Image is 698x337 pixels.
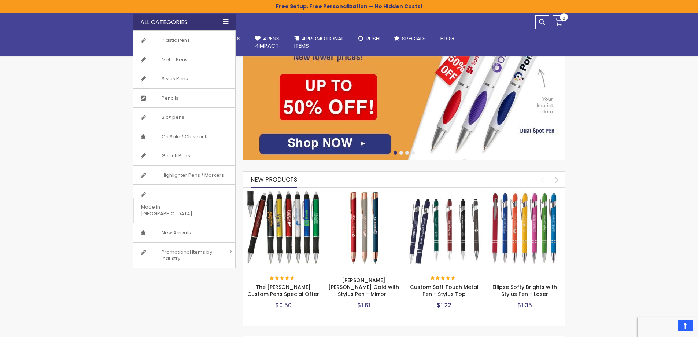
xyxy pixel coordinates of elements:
div: 100% [270,276,295,281]
span: Metal Pens [154,50,195,69]
span: 4Pens 4impact [255,34,280,50]
span: 0 [562,15,565,22]
span: Bic® pens [154,108,192,127]
a: Ellipse Softy Brights with Stylus Pen - Laser [492,283,557,298]
a: Stylus Pens [133,69,235,88]
span: Blog [440,34,455,42]
a: Crosby Softy Rose Gold with Stylus Pen - Mirror Laser [327,191,400,197]
a: Blog [433,30,462,47]
a: The [PERSON_NAME] Custom Pens Special Offer [247,283,319,298]
img: Ellipse Softy Brights with Stylus Pen - Laser [488,191,561,265]
a: Highlighter Pens / Markers [133,166,235,185]
span: 4PROMOTIONAL ITEMS [294,34,344,50]
div: next [550,173,563,186]
a: [PERSON_NAME] [PERSON_NAME] Gold with Stylus Pen - Mirror… [328,276,399,298]
a: The Barton Custom Pens Special Offer [247,191,320,197]
a: Specials [387,30,433,47]
span: Rush [366,34,380,42]
span: New Products [251,175,297,184]
a: 4Pens4impact [248,30,287,54]
span: Gel Ink Pens [154,146,197,165]
span: $1.35 [517,301,532,309]
a: Promotional Items by Industry [133,243,235,268]
span: Specials [402,34,426,42]
a: 0 [553,15,565,28]
span: Stylus Pens [154,69,195,88]
a: Metal Pens [133,50,235,69]
a: 4PROMOTIONALITEMS [287,30,351,54]
img: Custom Soft Touch Metal Pen - Stylus Top [408,191,481,265]
img: The Barton Custom Pens Special Offer [247,191,320,265]
span: $1.61 [357,301,370,309]
span: Promotional Items by Industry [154,243,226,268]
img: Crosby Softy Rose Gold with Stylus Pen - Mirror Laser [327,191,400,265]
span: On Sale / Closeouts [154,127,216,146]
a: Bic® pens [133,108,235,127]
iframe: Google Customer Reviews [638,317,698,337]
span: $0.50 [275,301,292,309]
span: Highlighter Pens / Markers [154,166,231,185]
span: Pencils [154,89,186,108]
span: $1.22 [437,301,451,309]
span: Made in [GEOGRAPHIC_DATA] [133,198,217,223]
a: Pencils [133,89,235,108]
a: Custom Soft Touch Metal Pen - Stylus Top [410,283,479,298]
div: 100% [431,276,456,281]
a: Plastic Pens [133,31,235,50]
span: New Arrivals [154,223,198,242]
div: All Categories [133,14,236,30]
a: Gel Ink Pens [133,146,235,165]
div: prev [536,173,549,186]
a: On Sale / Closeouts [133,127,235,146]
a: Rush [351,30,387,47]
a: Made in [GEOGRAPHIC_DATA] [133,185,235,223]
a: Custom Soft Touch Metal Pen - Stylus Top [408,191,481,197]
a: New Arrivals [133,223,235,242]
a: Ellipse Softy Brights with Stylus Pen - Laser [488,191,561,197]
span: Plastic Pens [154,31,197,50]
